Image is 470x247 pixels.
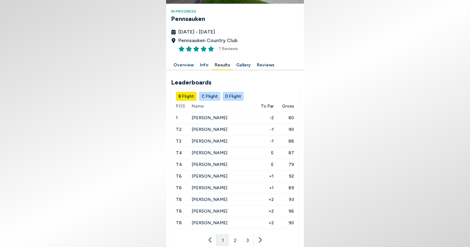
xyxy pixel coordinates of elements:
button: Rate this item 4 stars [201,46,207,52]
span: +2 [252,208,274,214]
span: E [252,150,274,156]
button: Overview [171,61,196,70]
button: Rate this item 1 stars [178,46,185,52]
span: 96 [274,208,294,214]
span: [PERSON_NAME] [192,127,227,132]
span: [PERSON_NAME] [192,115,227,120]
span: -2 [252,115,274,121]
button: C Flight [199,92,220,101]
span: T6 [176,174,182,179]
button: Reviews [254,61,277,70]
span: T2 [176,127,181,132]
span: T4 [176,150,182,155]
span: T8 [176,197,182,202]
span: T8 [176,209,182,214]
span: +1 [252,173,274,179]
span: T4 [176,162,182,167]
span: [DATE] - [DATE] [178,28,215,36]
span: [PERSON_NAME] [192,174,227,179]
span: +2 [252,220,274,226]
span: Name [192,103,252,109]
button: D Flight [223,92,244,101]
span: 90 [274,220,294,226]
span: [PERSON_NAME] [192,162,227,167]
button: 3 [241,234,253,246]
button: Results [212,61,233,70]
h2: Leaderboards [171,78,299,87]
span: [PERSON_NAME] [192,185,227,190]
button: 1 [217,234,229,246]
span: T2 [176,139,181,144]
span: 93 [274,196,294,203]
button: 2 [229,234,241,246]
span: Gross [282,103,294,109]
span: -1 [252,126,274,133]
button: Rate this item 3 stars [193,46,199,52]
span: 80 [274,115,294,121]
span: T8 [176,220,182,225]
span: 1 [176,115,178,120]
span: [PERSON_NAME] [192,139,227,144]
span: -1 [252,138,274,144]
span: 1 Reviews [219,45,238,52]
span: 87 [274,150,294,156]
button: Gallery [234,61,253,70]
button: Rate this item 5 stars [208,46,214,52]
span: T6 [176,185,182,190]
span: 92 [274,173,294,179]
span: POS [176,103,192,109]
span: [PERSON_NAME] [192,220,227,225]
span: Pennsauken Country Club [178,37,237,44]
button: Info [197,61,211,70]
span: +2 [252,196,274,203]
span: 90 [274,126,294,133]
span: 88 [274,138,294,144]
button: Rate this item 2 stars [186,46,192,52]
span: E [252,161,274,168]
span: +1 [252,185,274,191]
button: B Flight [176,92,197,101]
span: To Par [261,103,274,109]
span: 89 [274,185,294,191]
h3: Pennsauken [171,14,299,23]
div: Manage your account [171,92,299,101]
span: [PERSON_NAME] [192,209,227,214]
span: [PERSON_NAME] [192,150,227,155]
h4: In Progress [171,9,299,14]
div: Manage your account [166,61,304,70]
span: 79 [274,161,294,168]
span: [PERSON_NAME] [192,197,227,202]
